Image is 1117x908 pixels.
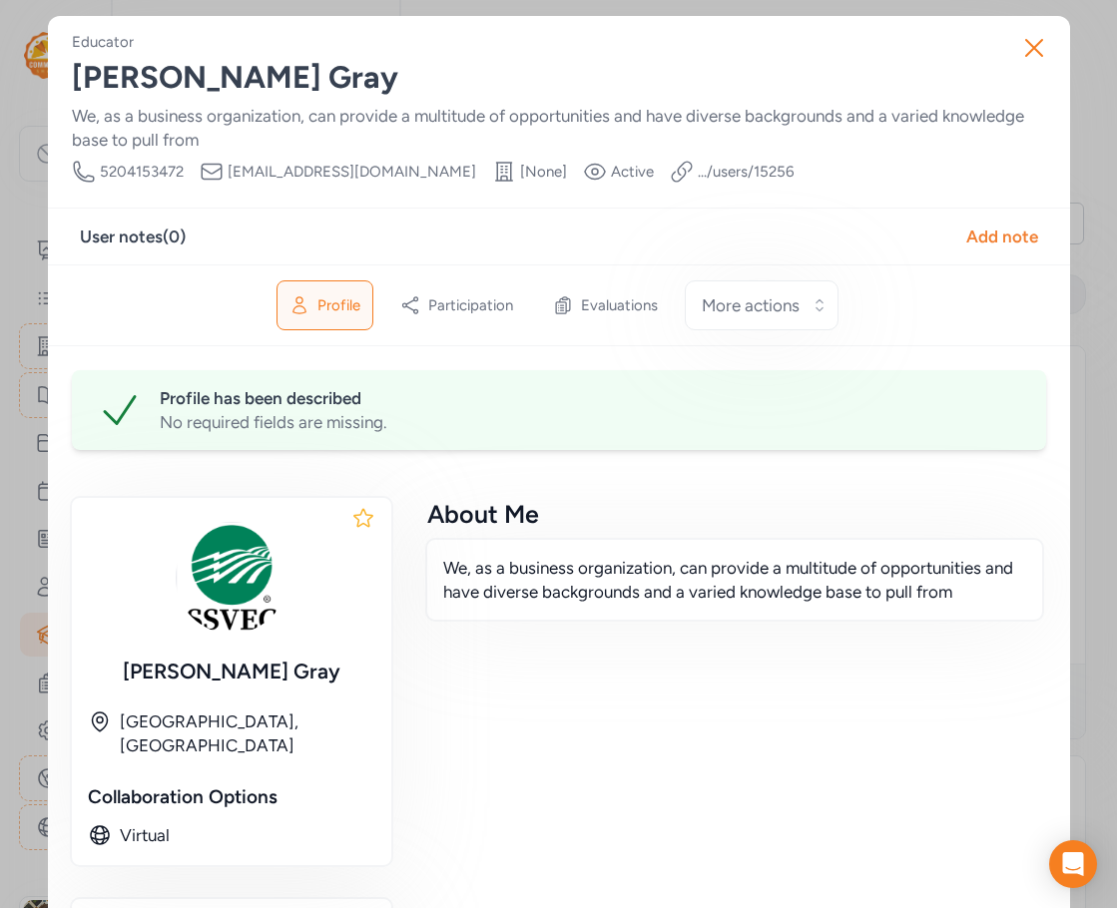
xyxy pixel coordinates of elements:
[966,225,1038,248] div: Add note
[72,32,134,52] div: Educator
[228,162,476,182] span: [EMAIL_ADDRESS][DOMAIN_NAME]
[88,783,375,811] div: Collaboration Options
[520,162,567,182] span: [None]
[428,295,513,315] span: Participation
[698,162,794,182] a: .../users/15256
[88,658,375,685] div: [PERSON_NAME] Gray
[72,104,1046,152] div: We, as a business organization, can provide a multitude of opportunities and have diverse backgro...
[1049,840,1097,888] div: Open Intercom Messenger
[685,280,838,330] button: More actions
[80,225,186,248] div: User notes ( 0 )
[581,295,658,315] span: Evaluations
[611,162,654,182] span: Active
[72,60,1046,96] div: [PERSON_NAME] Gray
[160,386,1022,410] div: Profile has been described
[120,709,375,757] div: [GEOGRAPHIC_DATA], [GEOGRAPHIC_DATA]
[120,823,375,847] div: Virtual
[702,293,800,317] span: More actions
[168,514,295,642] img: wDzxVvcmTTKlLtnd9lIG
[427,498,1042,530] div: About Me
[317,295,360,315] span: Profile
[160,410,1022,434] div: No required fields are missing.
[443,556,1026,604] p: We, as a business organization, can provide a multitude of opportunities and have diverse backgro...
[100,162,184,182] span: 5204153472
